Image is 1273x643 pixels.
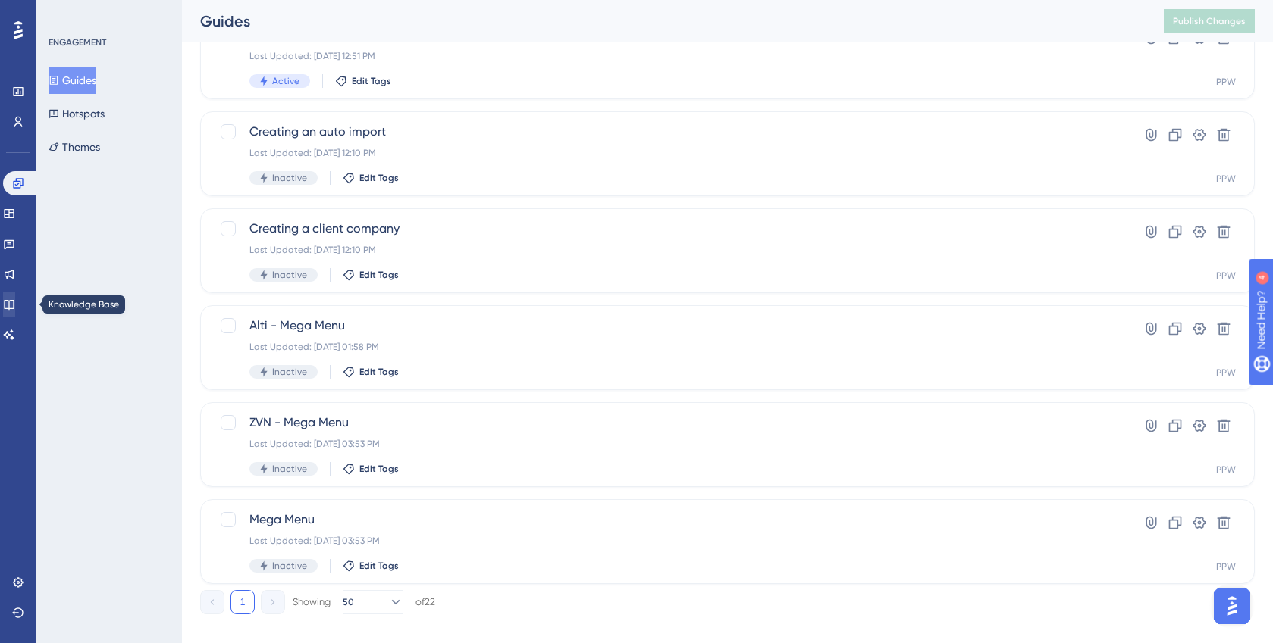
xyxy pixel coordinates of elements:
span: Need Help? [36,4,95,22]
div: PPW [1216,173,1236,185]
div: PPW [1216,270,1236,282]
div: Last Updated: [DATE] 03:53 PM [249,438,1084,450]
div: Guides [200,11,1126,32]
span: Inactive [272,560,307,572]
span: Alti - Mega Menu [249,317,1084,335]
div: PPW [1216,76,1236,88]
span: Inactive [272,269,307,281]
span: Creating a client company [249,220,1084,238]
div: 4 [105,8,110,20]
span: 50 [343,596,354,608]
div: Last Updated: [DATE] 12:51 PM [249,50,1084,62]
button: 50 [343,590,403,614]
div: PPW [1216,560,1236,573]
div: Showing [293,595,331,609]
button: Guides [49,67,96,94]
div: Last Updated: [DATE] 03:53 PM [249,535,1084,547]
button: Edit Tags [343,560,399,572]
button: Edit Tags [343,463,399,475]
div: Last Updated: [DATE] 12:10 PM [249,147,1084,159]
button: Edit Tags [335,75,391,87]
button: Hotspots [49,100,105,127]
span: Inactive [272,366,307,378]
div: PPW [1216,464,1236,476]
div: ENGAGEMENT [49,36,106,48]
span: Edit Tags [359,463,399,475]
iframe: UserGuiding AI Assistant Launcher [1209,583,1255,629]
div: Last Updated: [DATE] 01:58 PM [249,341,1084,353]
span: Active [272,75,299,87]
span: Edit Tags [359,172,399,184]
button: Publish Changes [1164,9,1255,33]
span: ZVN - Mega Menu [249,414,1084,432]
span: Publish Changes [1173,15,1246,27]
span: Inactive [272,172,307,184]
button: Themes [49,133,100,161]
span: Edit Tags [359,560,399,572]
span: Edit Tags [352,75,391,87]
button: 1 [230,590,255,614]
button: Edit Tags [343,269,399,281]
button: Edit Tags [343,366,399,378]
span: Edit Tags [359,366,399,378]
span: Inactive [272,463,307,475]
div: Last Updated: [DATE] 12:10 PM [249,244,1084,256]
div: PPW [1216,367,1236,379]
span: Edit Tags [359,269,399,281]
span: Mega Menu [249,510,1084,529]
div: of 22 [415,595,435,609]
button: Edit Tags [343,172,399,184]
span: Creating an auto import [249,123,1084,141]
